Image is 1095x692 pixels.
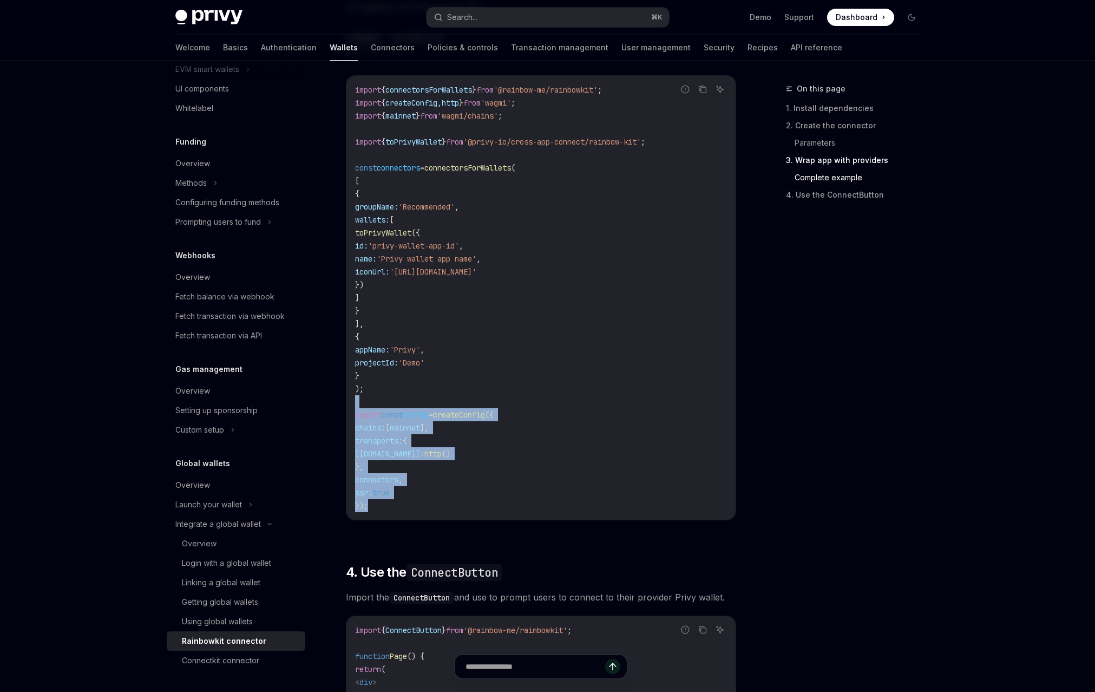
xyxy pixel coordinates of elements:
[704,35,735,61] a: Security
[355,501,368,511] span: });
[511,35,608,61] a: Transaction management
[182,596,258,609] div: Getting global wallets
[355,293,359,303] span: ]
[621,35,691,61] a: User management
[463,98,481,108] span: from
[786,152,929,169] a: 3. Wrap app with providers
[398,475,403,485] span: ,
[175,457,230,470] h5: Global wallets
[355,137,381,147] span: import
[346,590,736,605] span: Import the and use to prompt users to connect to their provider Privy wallet.
[795,169,929,186] a: Complete example
[355,410,381,420] span: export
[355,488,372,498] span: ssr:
[355,358,398,368] span: projectId:
[167,193,305,212] a: Configuring funding methods
[459,241,463,251] span: ,
[390,423,420,433] span: mainnet
[381,137,385,147] span: {
[836,12,877,23] span: Dashboard
[713,82,727,96] button: Ask AI
[420,163,424,173] span: =
[420,423,429,433] span: ],
[355,228,411,238] span: toPrivyWallet
[355,462,364,472] span: },
[494,85,598,95] span: '@rainbow-me/rainbowkit'
[795,134,929,152] a: Parameters
[355,345,390,355] span: appName:
[182,576,260,589] div: Linking a global wallet
[827,9,894,26] a: Dashboard
[420,111,437,121] span: from
[175,423,224,436] div: Custom setup
[167,267,305,287] a: Overview
[223,35,248,61] a: Basics
[175,216,261,229] div: Prompting users to fund
[463,625,567,635] span: '@rainbow-me/rainbowkit'
[750,12,771,23] a: Demo
[167,534,305,553] a: Overview
[381,410,403,420] span: const
[368,241,459,251] span: 'privy-wallet-app-id'
[797,82,845,95] span: On this page
[175,271,210,284] div: Overview
[377,163,420,173] span: connectors
[481,98,511,108] span: 'wagmi'
[167,592,305,612] a: Getting global wallets
[355,254,377,264] span: name:
[175,35,210,61] a: Welcome
[385,423,390,433] span: [
[355,215,390,225] span: wallets:
[748,35,778,61] a: Recipes
[175,177,207,190] div: Methods
[429,410,433,420] span: =
[651,13,663,22] span: ⌘ K
[381,111,385,121] span: {
[175,498,242,511] div: Launch your wallet
[355,475,398,485] span: connectors
[459,98,463,108] span: }
[355,651,390,661] span: function
[786,100,929,117] a: 1. Install dependencies
[167,99,305,118] a: Whitelabel
[167,306,305,326] a: Fetch transaction via webhook
[424,449,442,459] span: http
[175,102,213,115] div: Whitelabel
[175,518,261,531] div: Integrate a global wallet
[411,228,420,238] span: ({
[175,249,215,262] h5: Webhooks
[498,111,502,121] span: ;
[175,290,274,303] div: Fetch balance via webhook
[511,163,515,173] span: (
[167,79,305,99] a: UI components
[355,98,381,108] span: import
[175,404,258,417] div: Setting up sponsorship
[175,196,279,209] div: Configuring funding methods
[355,436,403,446] span: transports:
[390,267,476,277] span: '[URL][DOMAIN_NAME]'
[182,635,266,648] div: Rainbowkit connector
[403,436,407,446] span: {
[355,189,359,199] span: {
[167,573,305,592] a: Linking a global wallet
[355,202,398,212] span: groupName:
[175,384,210,397] div: Overview
[182,654,259,667] div: Connectkit connector
[442,625,446,635] span: }
[182,615,253,628] div: Using global wallets
[175,157,210,170] div: Overview
[476,254,481,264] span: ,
[567,625,572,635] span: ;
[175,82,229,95] div: UI components
[385,137,442,147] span: toPrivyWallet
[407,651,424,661] span: () {
[472,85,476,95] span: }
[416,111,420,121] span: }
[398,202,455,212] span: 'Recommended'
[403,410,429,420] span: config
[641,137,645,147] span: ;
[903,9,920,26] button: Toggle dark mode
[167,651,305,670] a: Connectkit connector
[446,137,463,147] span: from
[355,163,377,173] span: const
